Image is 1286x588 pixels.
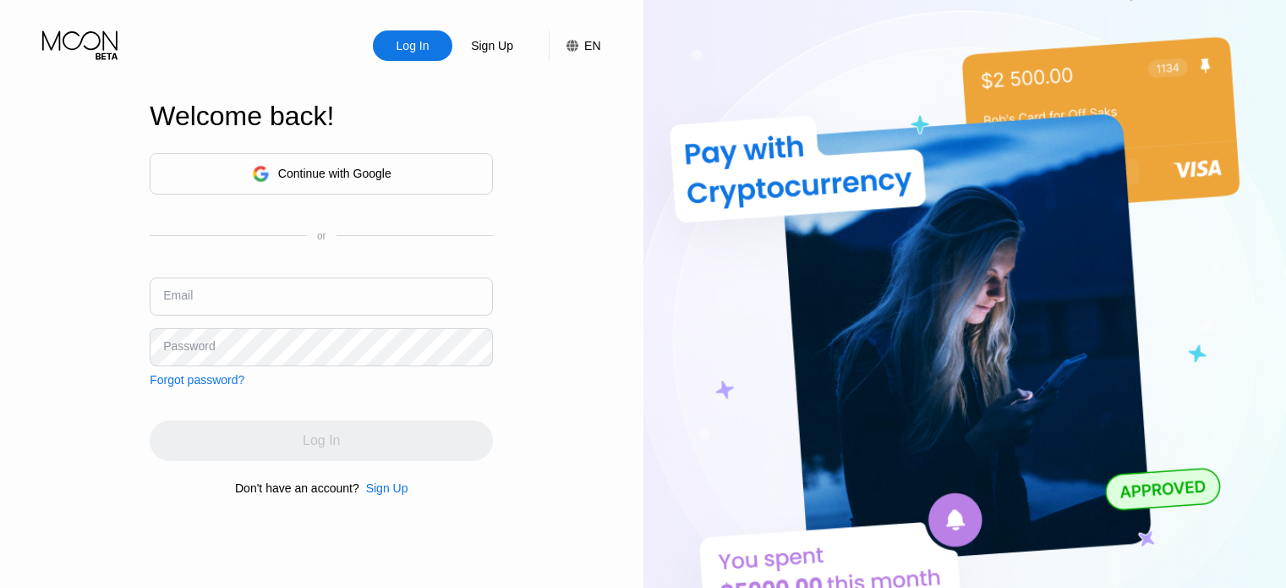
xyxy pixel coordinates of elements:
[150,101,493,132] div: Welcome back!
[549,30,600,61] div: EN
[150,153,493,195] div: Continue with Google
[366,481,408,495] div: Sign Up
[317,230,326,242] div: or
[395,37,431,54] div: Log In
[163,339,215,353] div: Password
[584,39,600,52] div: EN
[150,373,244,387] div: Forgot password?
[373,30,452,61] div: Log In
[278,167,391,180] div: Continue with Google
[359,481,408,495] div: Sign Up
[163,289,193,302] div: Email
[452,30,532,61] div: Sign Up
[469,37,515,54] div: Sign Up
[235,481,359,495] div: Don't have an account?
